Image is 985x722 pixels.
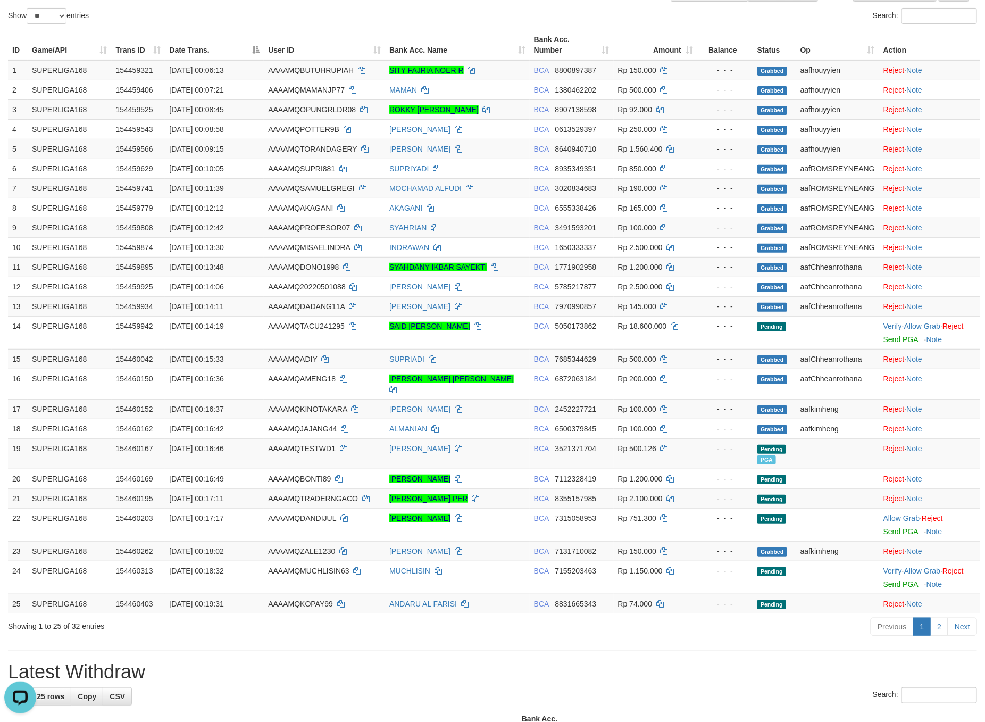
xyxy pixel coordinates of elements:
a: 2 [930,618,948,636]
td: aafROMSREYNEANG [796,218,879,237]
td: · [879,99,980,119]
td: SUPERLIGA168 [28,159,112,178]
span: Copy 3491593201 to clipboard [555,223,597,232]
span: AAAAMQSAMUELGREGI [268,184,355,193]
td: aafhouyyien [796,60,879,80]
a: [PERSON_NAME] [389,514,450,522]
span: AAAAMQDONO1998 [268,263,339,271]
span: [DATE] 00:07:21 [169,86,223,94]
a: Note [907,302,923,311]
a: Reject [883,405,905,413]
td: 5 [8,139,28,159]
th: Balance [697,30,753,60]
a: Reject [883,355,905,363]
span: 154459629 [116,164,153,173]
td: aafhouyyien [796,139,879,159]
a: [PERSON_NAME] [389,302,450,311]
a: Send PGA [883,580,918,588]
span: [DATE] 00:15:33 [169,355,223,363]
a: Note [907,86,923,94]
span: Copy 8907138598 to clipboard [555,105,597,114]
td: · [879,257,980,277]
span: [DATE] 00:08:58 [169,125,223,134]
a: [PERSON_NAME] [389,405,450,413]
a: Reject [883,164,905,173]
div: - - - [702,85,749,95]
a: Verify [883,322,902,330]
a: Note [926,335,942,344]
span: Copy 1380462202 to clipboard [555,86,597,94]
span: 154459925 [116,283,153,291]
span: Rp 145.000 [618,302,656,311]
span: AAAAMQ20220501088 [268,283,346,291]
a: Reject [883,547,905,555]
span: AAAAMQSUPRI881 [268,164,335,173]
a: Note [907,405,923,413]
a: Note [907,355,923,363]
a: MOCHAMAD ALFUDI [389,184,462,193]
span: BCA [534,145,549,153]
div: - - - [702,203,749,213]
span: [DATE] 00:13:48 [169,263,223,271]
span: Rp 92.000 [618,105,653,114]
span: 154459321 [116,66,153,74]
span: Rp 1.560.400 [618,145,663,153]
td: 3 [8,99,28,119]
span: [DATE] 00:10:05 [169,164,223,173]
td: · [879,198,980,218]
div: - - - [702,183,749,194]
span: Grabbed [757,106,787,115]
span: BCA [534,375,549,383]
span: BCA [534,223,549,232]
span: [DATE] 00:16:36 [169,375,223,383]
span: AAAAMQAMENG18 [268,375,336,383]
span: Copy 8640940710 to clipboard [555,145,597,153]
a: Note [907,375,923,383]
td: 13 [8,296,28,316]
a: SAID [PERSON_NAME] [389,322,470,330]
span: Grabbed [757,126,787,135]
th: User ID: activate to sort column ascending [264,30,385,60]
a: Note [907,204,923,212]
td: 14 [8,316,28,349]
label: Show entries [8,8,89,24]
span: [DATE] 00:14:11 [169,302,223,311]
td: aafChheanrothana [796,257,879,277]
th: Trans ID: activate to sort column ascending [112,30,165,60]
span: AAAAMQPOTTER9B [268,125,339,134]
span: Copy 5050173862 to clipboard [555,322,597,330]
span: BCA [534,184,549,193]
td: SUPERLIGA168 [28,60,112,80]
span: Rp 2.500.000 [618,283,663,291]
a: Reject [883,204,905,212]
td: SUPERLIGA168 [28,139,112,159]
span: AAAAMQMISAELINDRA [268,243,350,252]
a: Reject [922,514,943,522]
span: Rp 1.200.000 [618,263,663,271]
a: Reject [883,425,905,433]
td: aafROMSREYNEANG [796,178,879,198]
td: aafChheanrothana [796,277,879,296]
span: BCA [534,164,549,173]
td: 11 [8,257,28,277]
span: AAAAMQTACU241295 [268,322,345,330]
a: [PERSON_NAME] [389,145,450,153]
span: 154459741 [116,184,153,193]
span: Grabbed [757,283,787,292]
div: - - - [702,262,749,272]
div: - - - [702,124,749,135]
td: 9 [8,218,28,237]
a: SYAHRIAN [389,223,427,232]
th: Date Trans.: activate to sort column descending [165,30,264,60]
span: BCA [534,355,549,363]
span: [DATE] 00:14:19 [169,322,223,330]
span: Grabbed [757,224,787,233]
a: Reject [883,444,905,453]
a: 1 [913,618,931,636]
span: Grabbed [757,86,787,95]
a: Reject [883,375,905,383]
th: Game/API: activate to sort column ascending [28,30,112,60]
span: BCA [534,86,549,94]
span: BCA [534,105,549,114]
input: Search: [901,687,977,703]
